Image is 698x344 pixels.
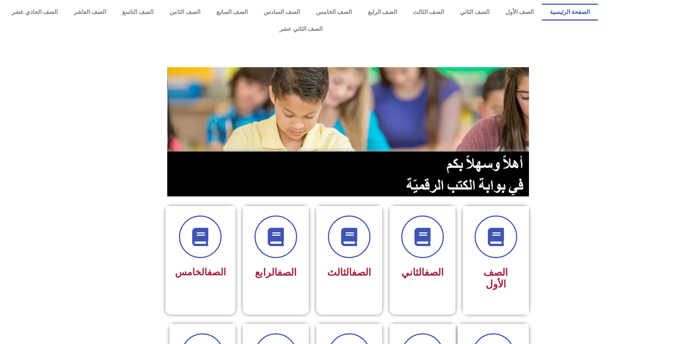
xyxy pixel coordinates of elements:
[208,4,256,21] a: الصف السابع
[66,4,114,21] a: الصف العاشر
[161,4,208,21] a: الصف الثامن
[175,267,226,278] span: الخامس
[327,267,371,278] span: الثالث
[256,4,308,21] a: الصف السادس
[352,267,371,278] a: الصف
[401,267,444,278] span: الثاني
[255,267,297,278] span: الرابع
[207,267,226,278] a: الصف
[497,4,542,21] a: الصف الأول
[308,4,360,21] a: الصف الخامس
[277,267,297,278] a: الصف
[4,21,598,37] a: الصف الثاني عشر
[114,4,161,21] a: الصف التاسع
[405,4,452,21] a: الصف الثالث
[360,4,405,21] a: الصف الرابع
[483,267,508,290] span: الصف الأول
[452,4,497,21] a: الصف الثاني
[424,267,444,278] a: الصف
[542,4,598,21] a: الصفحة الرئيسية
[4,4,66,21] a: الصف الحادي عشر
